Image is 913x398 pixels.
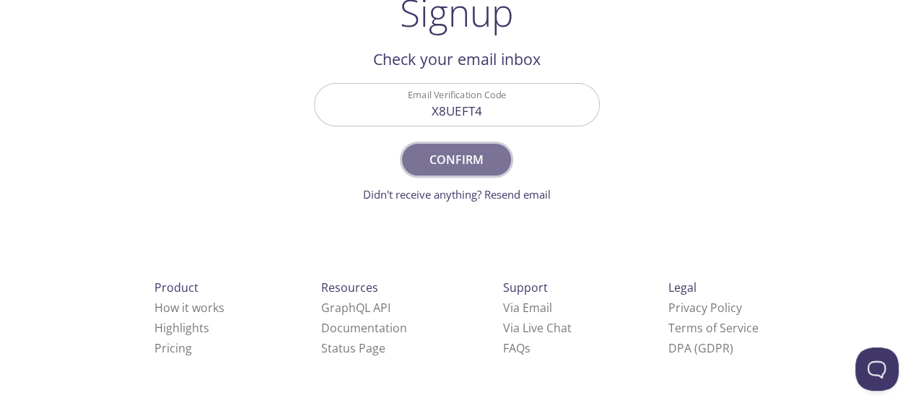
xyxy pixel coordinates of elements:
[321,340,385,356] a: Status Page
[503,300,552,316] a: Via Email
[503,320,572,336] a: Via Live Chat
[321,320,407,336] a: Documentation
[668,340,733,356] a: DPA (GDPR)
[855,347,899,391] iframe: Help Scout Beacon - Open
[314,47,600,72] h2: Check your email inbox
[321,280,378,295] span: Resources
[668,300,742,316] a: Privacy Policy
[668,280,696,295] span: Legal
[525,340,530,356] span: s
[503,280,548,295] span: Support
[363,187,551,202] a: Didn't receive anything? Resend email
[503,340,530,356] a: FAQ
[321,300,390,316] a: GraphQL API
[154,300,224,316] a: How it works
[668,320,759,336] a: Terms of Service
[154,280,198,295] span: Product
[154,320,209,336] a: Highlights
[402,144,510,176] button: Confirm
[154,340,192,356] a: Pricing
[418,150,494,170] span: Confirm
